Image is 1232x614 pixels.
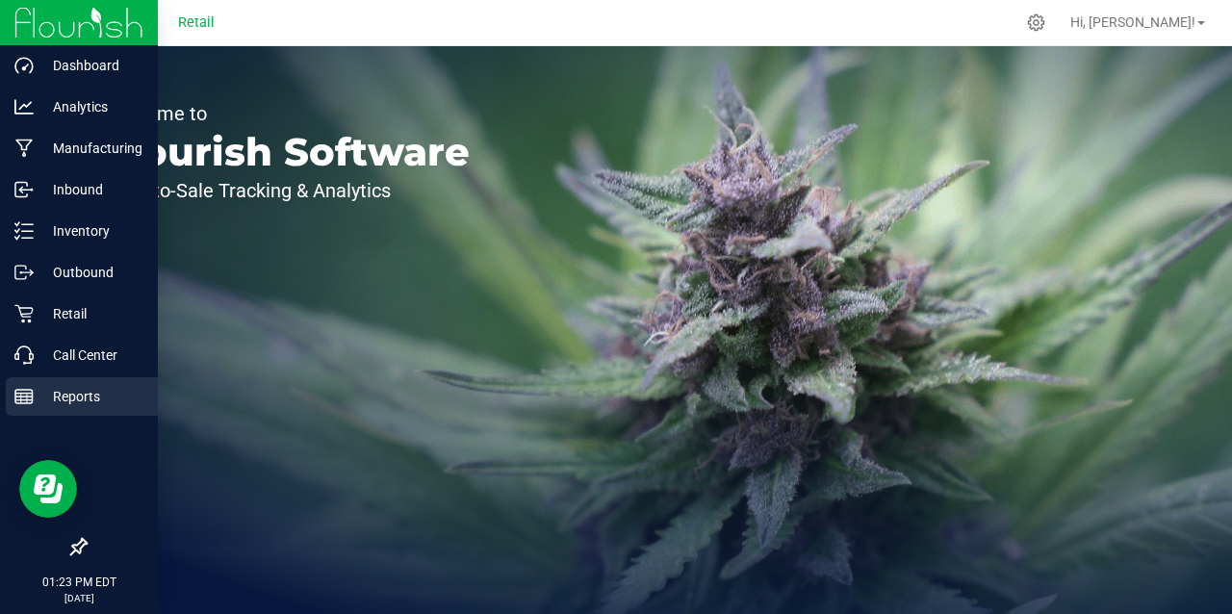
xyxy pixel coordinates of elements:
[14,387,34,406] inline-svg: Reports
[34,302,149,325] p: Retail
[34,219,149,243] p: Inventory
[104,133,470,171] p: Flourish Software
[14,139,34,158] inline-svg: Manufacturing
[14,180,34,199] inline-svg: Inbound
[14,56,34,75] inline-svg: Dashboard
[14,304,34,323] inline-svg: Retail
[178,14,215,31] span: Retail
[19,460,77,518] iframe: Resource center
[34,344,149,367] p: Call Center
[14,345,34,365] inline-svg: Call Center
[9,591,149,605] p: [DATE]
[34,95,149,118] p: Analytics
[104,181,470,200] p: Seed-to-Sale Tracking & Analytics
[104,104,470,123] p: Welcome to
[34,385,149,408] p: Reports
[34,137,149,160] p: Manufacturing
[9,574,149,591] p: 01:23 PM EDT
[1024,13,1048,32] div: Manage settings
[34,261,149,284] p: Outbound
[34,54,149,77] p: Dashboard
[14,221,34,241] inline-svg: Inventory
[34,178,149,201] p: Inbound
[14,263,34,282] inline-svg: Outbound
[14,97,34,116] inline-svg: Analytics
[1070,14,1195,30] span: Hi, [PERSON_NAME]!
